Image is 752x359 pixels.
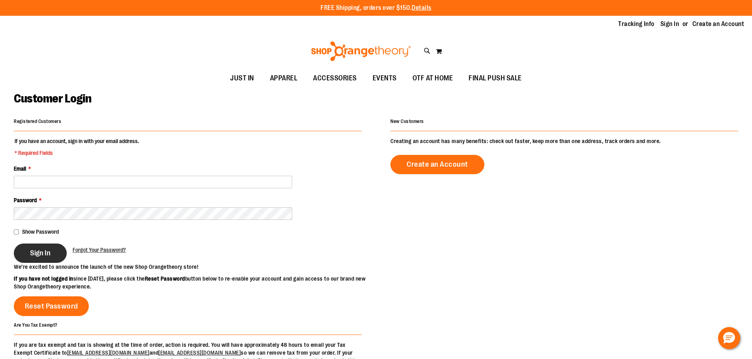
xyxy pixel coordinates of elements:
[390,155,484,174] a: Create an Account
[14,166,26,172] span: Email
[158,350,241,356] a: [EMAIL_ADDRESS][DOMAIN_NAME]
[73,247,126,253] span: Forgot Your Password?
[692,20,744,28] a: Create an Account
[310,41,412,61] img: Shop Orangetheory
[412,4,431,11] a: Details
[22,229,59,235] span: Show Password
[14,92,91,105] span: Customer Login
[461,69,530,87] a: FINAL PUSH SALE
[373,69,397,87] span: EVENTS
[718,327,740,349] button: Hello, have a question? Let’s chat.
[222,69,262,87] a: JUST IN
[73,246,126,254] a: Forgot Your Password?
[313,69,357,87] span: ACCESSORIES
[145,275,185,282] strong: Reset Password
[230,69,254,87] span: JUST IN
[407,160,468,169] span: Create an Account
[15,149,139,157] span: * Required Fields
[30,249,51,257] span: Sign In
[14,275,376,290] p: since [DATE], please click the button below to re-enable your account and gain access to our bran...
[14,197,37,203] span: Password
[270,69,298,87] span: APPAREL
[390,119,424,124] strong: New Customers
[305,69,365,87] a: ACCESSORIES
[14,263,376,271] p: We’re excited to announce the launch of the new Shop Orangetheory store!
[14,137,140,157] legend: If you have an account, sign in with your email address.
[365,69,405,87] a: EVENTS
[14,275,73,282] strong: If you have not logged in
[390,137,738,145] p: Creating an account has many benefits: check out faster, keep more than one address, track orders...
[14,296,89,316] a: Reset Password
[262,69,306,87] a: APPAREL
[14,322,58,327] strong: Are You Tax Exempt?
[14,244,67,263] button: Sign In
[321,4,431,13] p: FREE Shipping, orders over $150.
[405,69,461,87] a: OTF AT HOME
[14,119,61,124] strong: Registered Customers
[25,302,78,311] span: Reset Password
[469,69,522,87] span: FINAL PUSH SALE
[618,20,654,28] a: Tracking Info
[67,350,150,356] a: [EMAIL_ADDRESS][DOMAIN_NAME]
[413,69,453,87] span: OTF AT HOME
[660,20,679,28] a: Sign In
